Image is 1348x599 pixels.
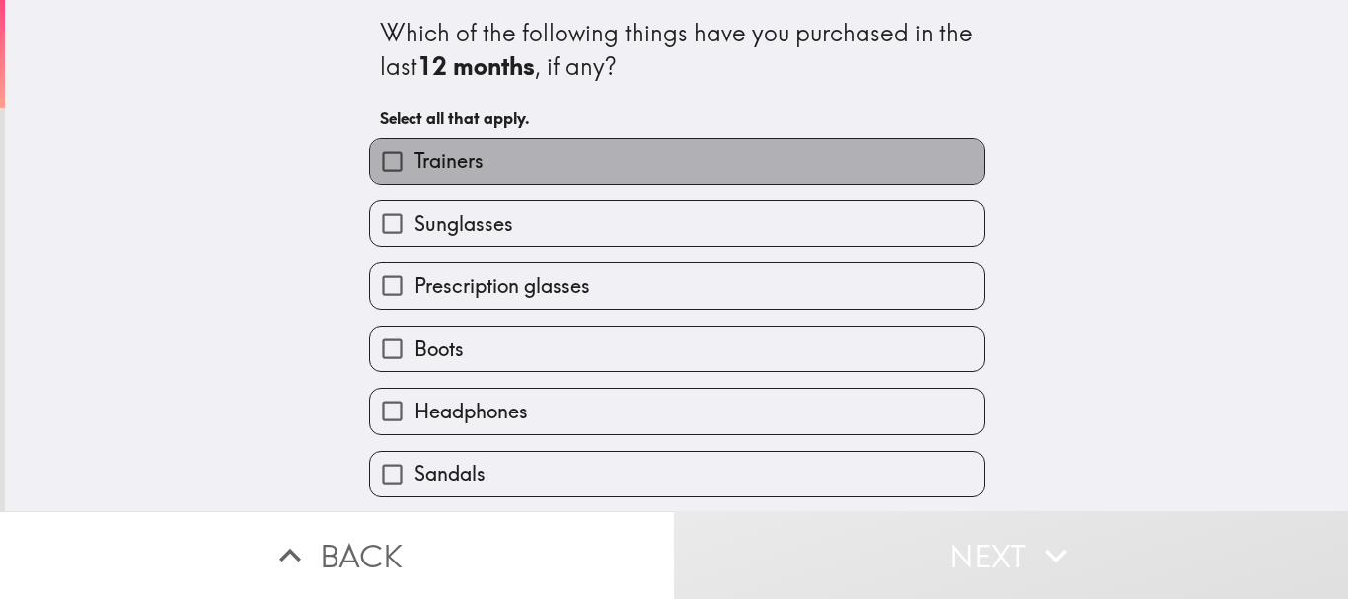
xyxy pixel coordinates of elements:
span: Prescription glasses [414,272,590,300]
span: Sandals [414,460,486,487]
button: Prescription glasses [370,263,984,308]
button: Next [674,511,1348,599]
b: 12 months [417,51,535,81]
span: Sunglasses [414,210,513,238]
span: Trainers [414,147,484,175]
button: Trainers [370,139,984,184]
button: Sunglasses [370,201,984,246]
span: Boots [414,336,464,363]
button: Headphones [370,389,984,433]
div: Which of the following things have you purchased in the last , if any? [380,17,974,83]
button: Sandals [370,452,984,496]
button: Boots [370,327,984,371]
span: Headphones [414,398,528,425]
h6: Select all that apply. [380,108,974,129]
